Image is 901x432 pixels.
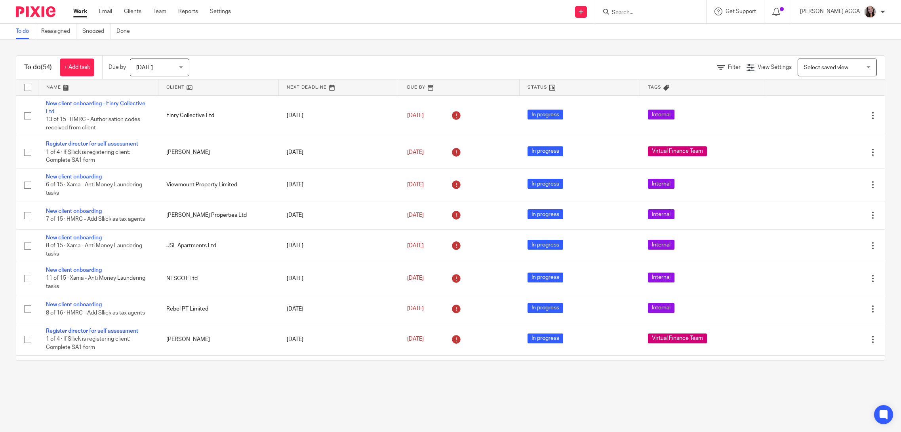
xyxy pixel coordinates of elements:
[116,24,136,39] a: Done
[46,150,130,163] span: 1 of 4 · If Sllick is registering client: Complete SA1 form
[407,276,424,281] span: [DATE]
[46,337,130,351] span: 1 of 4 · If Sllick is registering client: Complete SA1 form
[648,303,674,313] span: Internal
[46,208,102,214] a: New client onboarding
[16,6,55,17] img: Pixie
[648,179,674,189] span: Internal
[279,229,399,262] td: [DATE]
[178,8,198,15] a: Reports
[758,64,792,70] span: View Settings
[158,95,279,136] td: Finry Collective Ltd
[648,273,674,282] span: Internal
[726,9,756,14] span: Get Support
[648,146,707,156] span: Virtual Finance Team
[407,182,424,188] span: [DATE]
[528,333,563,343] span: In progress
[41,24,76,39] a: Reassigned
[158,229,279,262] td: JSL Apartments Ltd
[528,179,563,189] span: In progress
[528,240,563,250] span: In progress
[109,63,126,71] p: Due by
[279,201,399,229] td: [DATE]
[46,302,102,307] a: New client onboarding
[407,212,424,218] span: [DATE]
[279,356,399,388] td: [DATE]
[407,113,424,118] span: [DATE]
[528,146,563,156] span: In progress
[158,262,279,295] td: NESCOT Ltd
[46,117,140,131] span: 13 of 15 · HMRC - Authorisation codes received from client
[46,235,102,241] a: New client onboarding
[648,209,674,219] span: Internal
[99,8,112,15] a: Email
[528,209,563,219] span: In progress
[46,328,138,334] a: Register director for self assessment
[24,63,52,72] h1: To do
[864,6,876,18] img: Nicole%202023.jpg
[60,59,94,76] a: + Add task
[46,217,145,222] span: 7 of 15 · HMRC - Add Sllick as tax agents
[158,136,279,169] td: [PERSON_NAME]
[279,136,399,169] td: [DATE]
[46,267,102,273] a: New client onboarding
[46,276,145,290] span: 11 of 15 · Xama - Anti Money Laundering tasks
[158,295,279,323] td: Rebel PT Limited
[16,24,35,39] a: To do
[46,101,145,114] a: New client onboarding - Finry Collective Ltd
[136,65,153,70] span: [DATE]
[648,333,707,343] span: Virtual Finance Team
[800,8,860,15] p: [PERSON_NAME] ACCA
[279,262,399,295] td: [DATE]
[41,64,52,70] span: (54)
[648,110,674,119] span: Internal
[46,141,138,147] a: Register director for self assessment
[611,9,682,17] input: Search
[46,310,145,316] span: 8 of 16 · HMRC - Add Sllick as tax agents
[82,24,110,39] a: Snoozed
[46,243,142,257] span: 8 of 15 · Xama - Anti Money Laundering tasks
[279,169,399,201] td: [DATE]
[407,150,424,155] span: [DATE]
[728,64,741,70] span: Filter
[648,85,661,89] span: Tags
[158,201,279,229] td: [PERSON_NAME] Properties Ltd
[153,8,166,15] a: Team
[158,169,279,201] td: Viewmount Property Limited
[158,323,279,356] td: [PERSON_NAME]
[210,8,231,15] a: Settings
[407,337,424,342] span: [DATE]
[648,240,674,250] span: Internal
[158,356,279,388] td: EMB Property LTD
[279,323,399,356] td: [DATE]
[46,174,102,180] a: New client onboarding
[407,243,424,248] span: [DATE]
[124,8,141,15] a: Clients
[528,303,563,313] span: In progress
[407,306,424,312] span: [DATE]
[528,273,563,282] span: In progress
[279,95,399,136] td: [DATE]
[73,8,87,15] a: Work
[528,110,563,119] span: In progress
[804,65,848,70] span: Select saved view
[279,295,399,323] td: [DATE]
[46,182,142,196] span: 6 of 15 · Xama - Anti Money Laundering tasks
